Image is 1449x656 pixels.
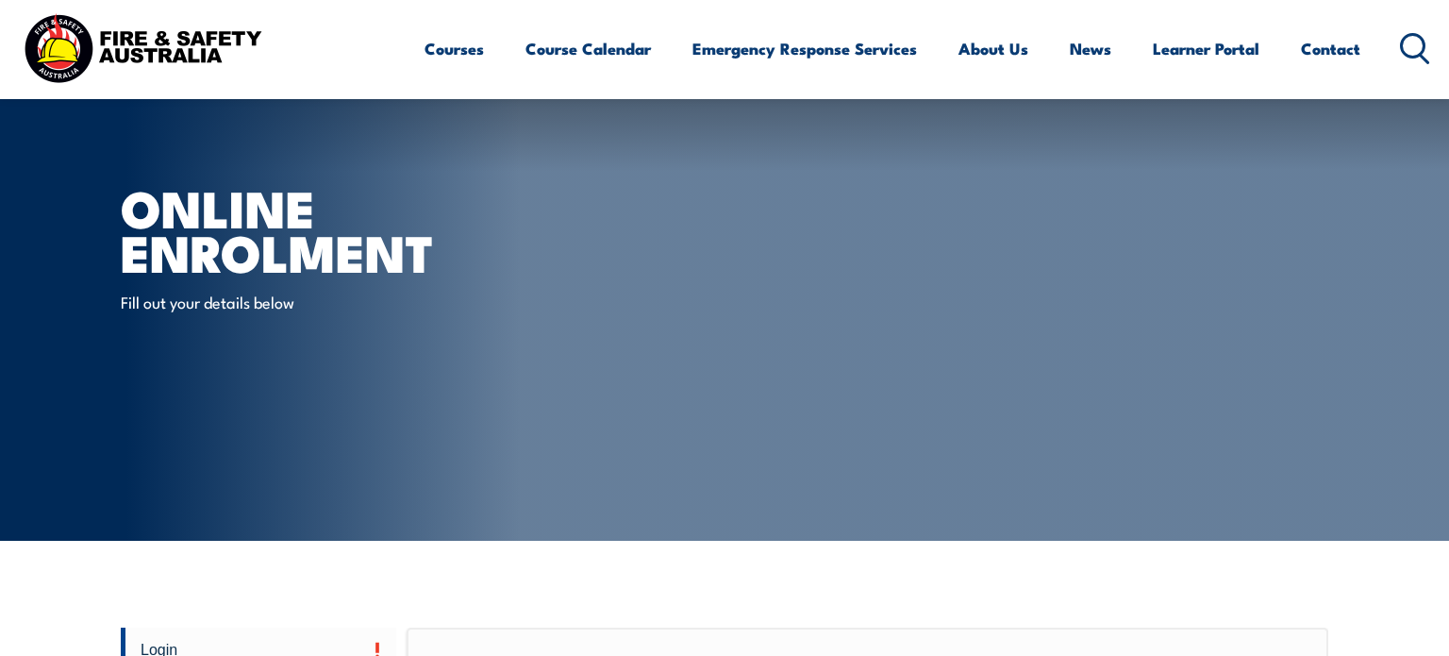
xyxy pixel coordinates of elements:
[1301,24,1360,74] a: Contact
[958,24,1028,74] a: About Us
[1070,24,1111,74] a: News
[525,24,651,74] a: Course Calendar
[1153,24,1259,74] a: Learner Portal
[692,24,917,74] a: Emergency Response Services
[121,291,465,312] p: Fill out your details below
[425,24,484,74] a: Courses
[121,185,587,273] h1: Online Enrolment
